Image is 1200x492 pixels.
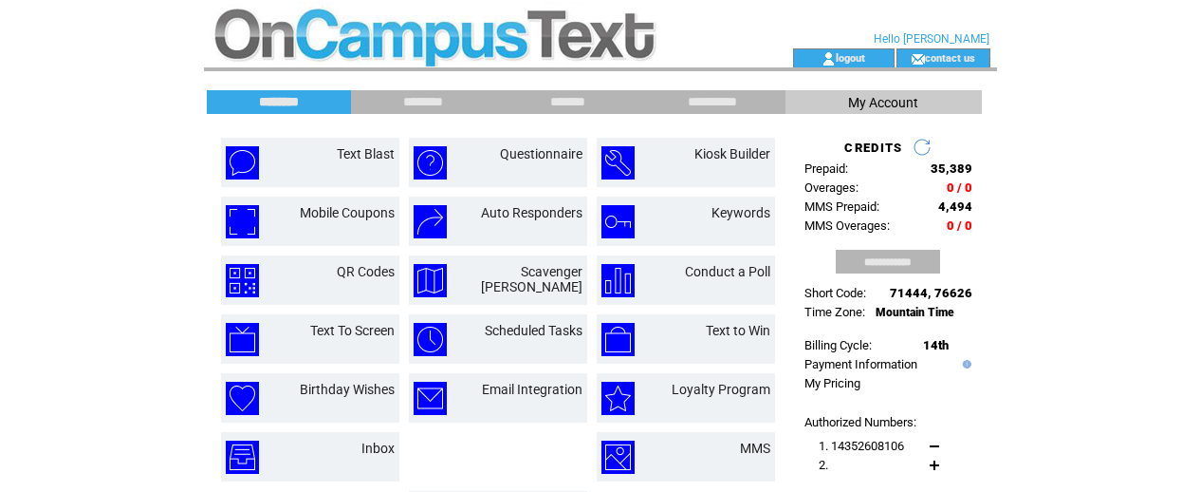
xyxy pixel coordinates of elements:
[414,264,447,297] img: scavenger-hunt.png
[819,458,828,472] span: 2.
[414,205,447,238] img: auto-responders.png
[226,323,259,356] img: text-to-screen.png
[337,146,395,161] a: Text Blast
[804,286,866,300] span: Short Code:
[601,382,635,415] img: loyalty-program.png
[923,338,949,352] span: 14th
[958,360,971,369] img: help.gif
[804,357,917,371] a: Payment Information
[226,146,259,180] img: text-blast.png
[226,382,259,415] img: birthday-wishes.png
[300,382,395,397] a: Birthday Wishes
[804,199,879,214] span: MMS Prepaid:
[300,205,395,220] a: Mobile Coupons
[414,382,447,415] img: email-integration.png
[226,205,259,238] img: mobile-coupons.png
[414,146,447,180] img: questionnaire.png
[601,264,635,297] img: conduct-a-poll.png
[482,382,582,397] a: Email Integration
[481,205,582,220] a: Auto Responders
[500,146,582,161] a: Questionnaire
[836,51,865,64] a: logout
[804,415,916,429] span: Authorized Numbers:
[414,323,447,356] img: scheduled-tasks.png
[361,441,395,456] a: Inbox
[876,306,954,319] span: Mountain Time
[844,141,902,155] span: CREDITS
[740,441,770,456] a: MMS
[685,264,770,279] a: Conduct a Poll
[711,205,770,220] a: Keywords
[804,305,865,319] span: Time Zone:
[819,439,904,453] span: 1. 14352608106
[938,199,972,214] span: 4,494
[804,376,860,390] a: My Pricing
[485,323,582,338] a: Scheduled Tasks
[874,32,989,46] span: Hello [PERSON_NAME]
[911,51,925,66] img: contact_us_icon.gif
[601,205,635,238] img: keywords.png
[694,146,770,161] a: Kiosk Builder
[226,441,259,474] img: inbox.png
[804,161,848,176] span: Prepaid:
[601,441,635,474] img: mms.png
[804,338,872,352] span: Billing Cycle:
[672,382,770,397] a: Loyalty Program
[804,180,858,195] span: Overages:
[947,218,972,233] span: 0 / 0
[931,161,972,176] span: 35,389
[601,146,635,180] img: kiosk-builder.png
[925,51,975,64] a: contact us
[848,95,918,110] span: My Account
[947,180,972,195] span: 0 / 0
[804,218,890,233] span: MMS Overages:
[481,264,582,294] a: Scavenger [PERSON_NAME]
[822,51,836,66] img: account_icon.gif
[706,323,770,338] a: Text to Win
[226,264,259,297] img: qr-codes.png
[310,323,395,338] a: Text To Screen
[337,264,395,279] a: QR Codes
[601,323,635,356] img: text-to-win.png
[890,286,972,300] span: 71444, 76626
